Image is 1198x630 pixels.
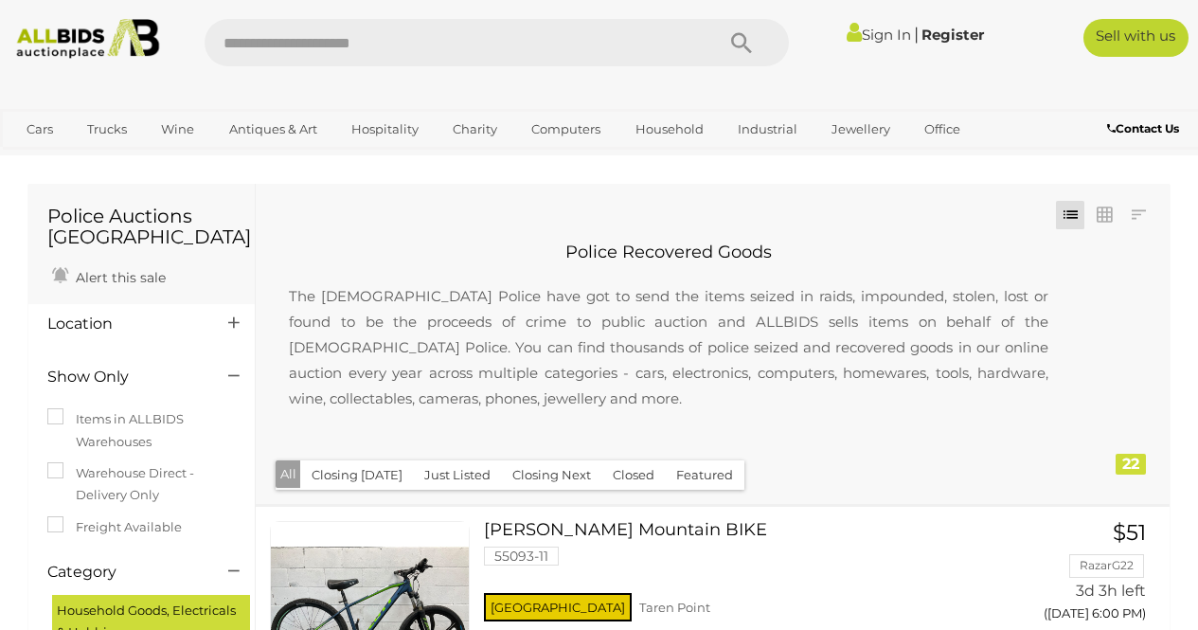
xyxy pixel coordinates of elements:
[270,264,1067,430] p: The [DEMOGRAPHIC_DATA] Police have got to send the items seized in raids, impounded, stolen, lost...
[912,114,973,145] a: Office
[1107,121,1179,135] b: Contact Us
[519,114,613,145] a: Computers
[47,206,236,247] h1: Police Auctions [GEOGRAPHIC_DATA]
[149,114,206,145] a: Wine
[87,145,246,176] a: [GEOGRAPHIC_DATA]
[47,369,200,386] h4: Show Only
[47,516,182,538] label: Freight Available
[9,19,167,59] img: Allbids.com.au
[339,114,431,145] a: Hospitality
[71,269,166,286] span: Alert this sale
[694,19,789,66] button: Search
[921,26,984,44] a: Register
[914,24,919,45] span: |
[413,460,502,490] button: Just Listed
[847,26,911,44] a: Sign In
[217,114,330,145] a: Antiques & Art
[47,564,200,581] h4: Category
[300,460,414,490] button: Closing [DATE]
[1113,519,1146,546] span: $51
[47,462,236,507] label: Warehouse Direct - Delivery Only
[1107,118,1184,139] a: Contact Us
[1116,454,1146,475] div: 22
[501,460,602,490] button: Closing Next
[270,243,1067,262] h2: Police Recovered Goods
[75,114,139,145] a: Trucks
[14,145,78,176] a: Sports
[47,261,170,290] a: Alert this sale
[819,114,903,145] a: Jewellery
[276,460,301,488] button: All
[725,114,810,145] a: Industrial
[47,315,200,333] h4: Location
[14,114,65,145] a: Cars
[601,460,666,490] button: Closed
[47,408,236,453] label: Items in ALLBIDS Warehouses
[440,114,510,145] a: Charity
[623,114,716,145] a: Household
[1083,19,1189,57] a: Sell with us
[665,460,744,490] button: Featured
